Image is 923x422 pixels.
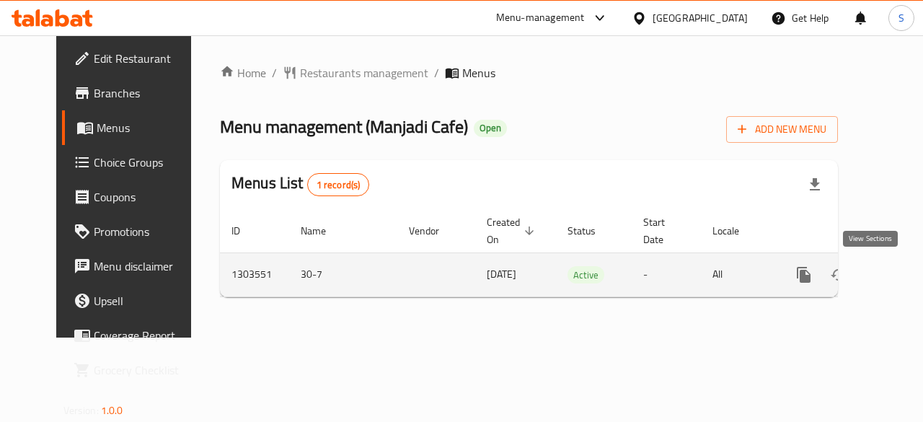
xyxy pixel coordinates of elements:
[474,122,507,134] span: Open
[653,10,748,26] div: [GEOGRAPHIC_DATA]
[62,145,211,180] a: Choice Groups
[308,178,369,192] span: 1 record(s)
[62,318,211,353] a: Coverage Report
[301,222,345,239] span: Name
[62,180,211,214] a: Coupons
[487,265,516,283] span: [DATE]
[726,116,838,143] button: Add New Menu
[643,214,684,248] span: Start Date
[94,50,199,67] span: Edit Restaurant
[898,10,904,26] span: S
[701,252,775,296] td: All
[300,64,428,82] span: Restaurants management
[97,119,199,136] span: Menus
[307,173,370,196] div: Total records count
[462,64,495,82] span: Menus
[62,249,211,283] a: Menu disclaimer
[231,222,259,239] span: ID
[496,9,585,27] div: Menu-management
[94,327,199,344] span: Coverage Report
[62,110,211,145] a: Menus
[487,214,539,248] span: Created On
[289,252,397,296] td: 30-7
[632,252,701,296] td: -
[568,267,604,283] span: Active
[738,120,826,139] span: Add New Menu
[94,84,199,102] span: Branches
[220,64,266,82] a: Home
[409,222,458,239] span: Vendor
[63,401,99,420] span: Version:
[272,64,277,82] li: /
[94,258,199,275] span: Menu disclaimer
[101,401,123,420] span: 1.0.0
[220,110,468,143] span: Menu management ( Manjadi Cafe )
[798,167,832,202] div: Export file
[787,258,821,292] button: more
[434,64,439,82] li: /
[231,172,369,196] h2: Menus List
[220,64,838,82] nav: breadcrumb
[62,283,211,318] a: Upsell
[94,188,199,206] span: Coupons
[62,76,211,110] a: Branches
[712,222,758,239] span: Locale
[283,64,428,82] a: Restaurants management
[62,214,211,249] a: Promotions
[62,353,211,387] a: Grocery Checklist
[474,120,507,137] div: Open
[62,41,211,76] a: Edit Restaurant
[94,223,199,240] span: Promotions
[94,154,199,171] span: Choice Groups
[568,222,614,239] span: Status
[568,266,604,283] div: Active
[94,361,199,379] span: Grocery Checklist
[220,252,289,296] td: 1303551
[94,292,199,309] span: Upsell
